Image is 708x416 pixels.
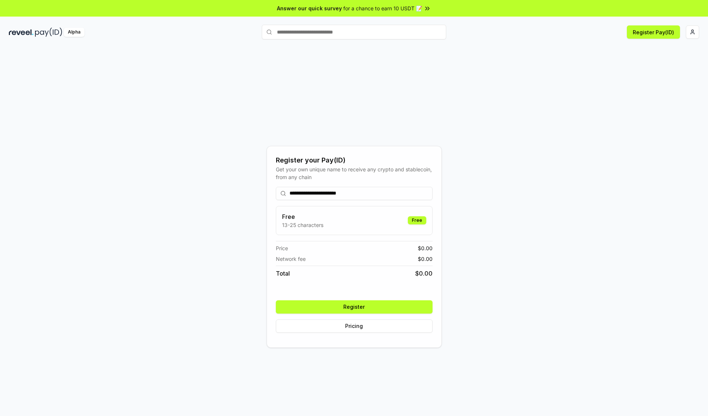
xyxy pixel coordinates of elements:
[276,319,433,333] button: Pricing
[418,255,433,263] span: $ 0.00
[627,25,680,39] button: Register Pay(ID)
[276,244,288,252] span: Price
[408,216,426,224] div: Free
[9,28,34,37] img: reveel_dark
[64,28,84,37] div: Alpha
[276,165,433,181] div: Get your own unique name to receive any crypto and stablecoin, from any chain
[282,221,323,229] p: 13-25 characters
[276,255,306,263] span: Network fee
[418,244,433,252] span: $ 0.00
[276,155,433,165] div: Register your Pay(ID)
[415,269,433,278] span: $ 0.00
[276,269,290,278] span: Total
[282,212,323,221] h3: Free
[276,300,433,314] button: Register
[343,4,422,12] span: for a chance to earn 10 USDT 📝
[35,28,62,37] img: pay_id
[277,4,342,12] span: Answer our quick survey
